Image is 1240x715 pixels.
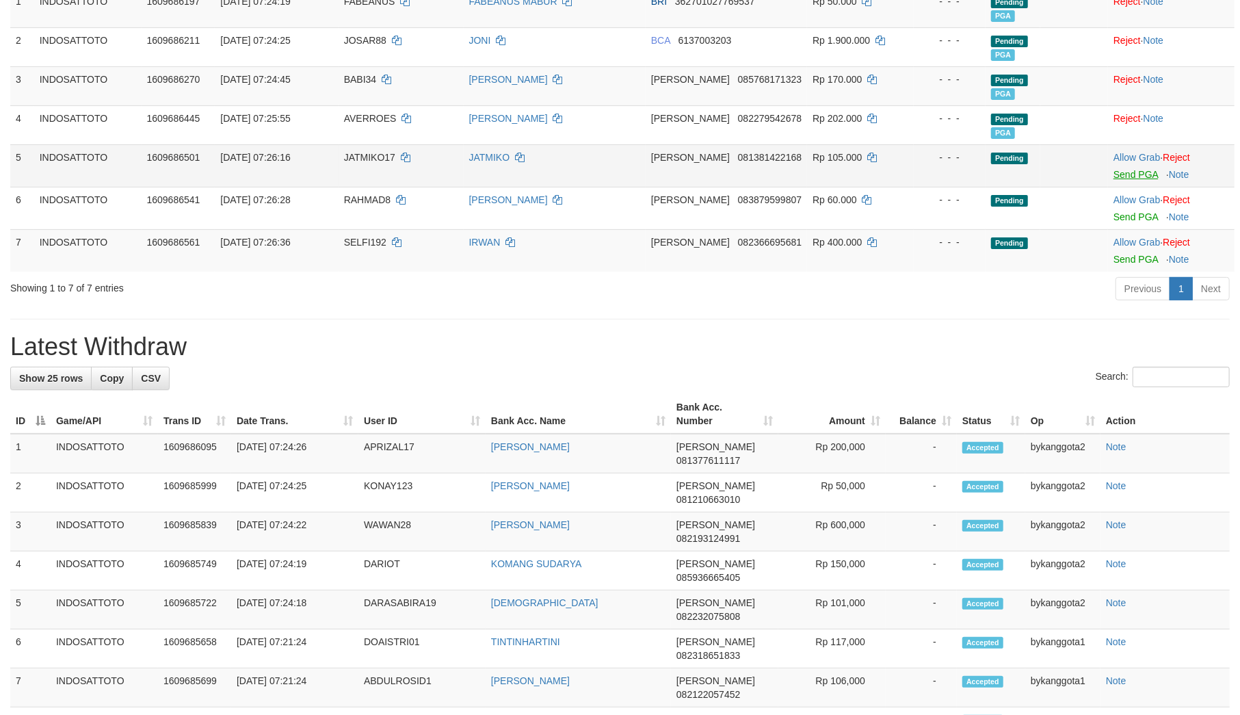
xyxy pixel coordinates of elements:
[1108,187,1235,229] td: ·
[962,598,1003,610] span: Accepted
[962,442,1003,454] span: Accepted
[813,237,862,248] span: Rp 400.000
[1106,480,1126,491] a: Note
[344,35,386,46] span: JOSAR88
[486,395,671,434] th: Bank Acc. Name: activate to sort column ascending
[358,434,486,473] td: APRIZAL17
[51,434,158,473] td: INDOSATTOTO
[344,113,397,124] span: AVERROES
[231,395,358,434] th: Date Trans.: activate to sort column ascending
[778,551,886,590] td: Rp 150,000
[220,74,290,85] span: [DATE] 07:24:45
[778,395,886,434] th: Amount: activate to sort column ascending
[358,668,486,707] td: ABDULROSID1
[231,434,358,473] td: [DATE] 07:24:26
[651,237,730,248] span: [PERSON_NAME]
[51,395,158,434] th: Game/API: activate to sort column ascending
[676,636,755,647] span: [PERSON_NAME]
[1113,35,1141,46] a: Reject
[651,35,670,46] span: BCA
[1192,277,1230,300] a: Next
[220,152,290,163] span: [DATE] 07:26:16
[358,512,486,551] td: WAWAN28
[991,36,1028,47] span: Pending
[1113,194,1160,205] a: Allow Grab
[1096,367,1230,387] label: Search:
[1113,211,1158,222] a: Send PGA
[676,519,755,530] span: [PERSON_NAME]
[220,237,290,248] span: [DATE] 07:26:36
[886,551,957,590] td: -
[231,551,358,590] td: [DATE] 07:24:19
[34,105,142,144] td: INDOSATTOTO
[51,551,158,590] td: INDOSATTOTO
[676,455,740,466] span: Copy 081377611117 to clipboard
[158,629,231,668] td: 1609685658
[1106,675,1126,686] a: Note
[231,629,358,668] td: [DATE] 07:21:24
[676,689,740,700] span: Copy 082122057452 to clipboard
[1144,35,1164,46] a: Note
[1169,211,1189,222] a: Note
[147,35,200,46] span: 1609686211
[919,235,980,249] div: - - -
[10,551,51,590] td: 4
[1170,277,1193,300] a: 1
[676,611,740,622] span: Copy 082232075808 to clipboard
[158,668,231,707] td: 1609685699
[991,237,1028,249] span: Pending
[778,668,886,707] td: Rp 106,000
[469,237,501,248] a: IRWAN
[991,114,1028,125] span: Pending
[147,194,200,205] span: 1609686541
[358,473,486,512] td: KONAY123
[738,194,802,205] span: Copy 083879599807 to clipboard
[1025,473,1100,512] td: bykanggota2
[491,597,598,608] a: [DEMOGRAPHIC_DATA]
[962,481,1003,493] span: Accepted
[10,66,34,105] td: 3
[491,675,570,686] a: [PERSON_NAME]
[676,494,740,505] span: Copy 081210663010 to clipboard
[1100,395,1230,434] th: Action
[491,636,560,647] a: TINTINHARTINI
[919,73,980,86] div: - - -
[10,187,34,229] td: 6
[1106,441,1126,452] a: Note
[1025,395,1100,434] th: Op: activate to sort column ascending
[100,373,124,384] span: Copy
[469,194,548,205] a: [PERSON_NAME]
[991,49,1015,61] span: Marked by bykanggota2
[1113,254,1158,265] a: Send PGA
[158,395,231,434] th: Trans ID: activate to sort column ascending
[1133,367,1230,387] input: Search:
[158,473,231,512] td: 1609685999
[1113,237,1163,248] span: ·
[678,35,732,46] span: Copy 6137003203 to clipboard
[10,668,51,707] td: 7
[1169,169,1189,180] a: Note
[10,590,51,629] td: 5
[220,194,290,205] span: [DATE] 07:26:28
[962,676,1003,688] span: Accepted
[813,113,862,124] span: Rp 202.000
[344,237,386,248] span: SELFI192
[51,473,158,512] td: INDOSATTOTO
[886,590,957,629] td: -
[10,333,1230,361] h1: Latest Withdraw
[1106,558,1126,569] a: Note
[344,74,376,85] span: BABI34
[919,193,980,207] div: - - -
[1106,636,1126,647] a: Note
[34,187,142,229] td: INDOSATTOTO
[1025,668,1100,707] td: bykanggota1
[51,590,158,629] td: INDOSATTOTO
[778,590,886,629] td: Rp 101,000
[34,144,142,187] td: INDOSATTOTO
[676,650,740,661] span: Copy 082318651833 to clipboard
[651,74,730,85] span: [PERSON_NAME]
[813,152,862,163] span: Rp 105.000
[358,551,486,590] td: DARIOT
[358,629,486,668] td: DOAISTRI01
[962,637,1003,649] span: Accepted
